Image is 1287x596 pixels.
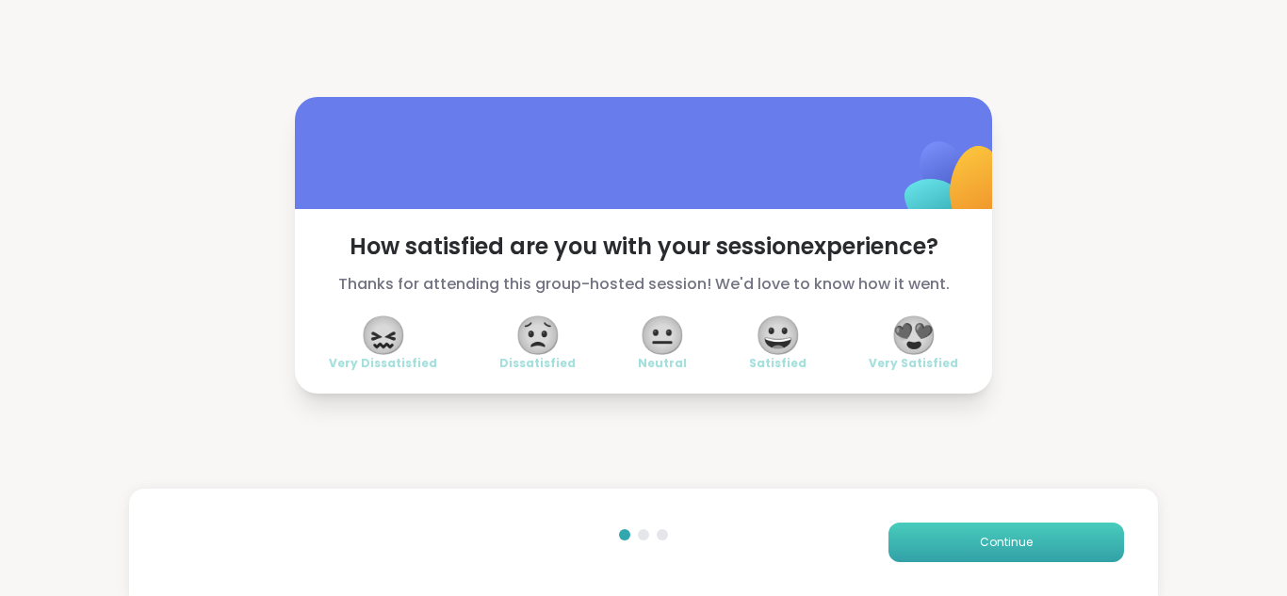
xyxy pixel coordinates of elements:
span: Thanks for attending this group-hosted session! We'd love to know how it went. [329,273,958,296]
span: Continue [980,534,1033,551]
span: Very Dissatisfied [329,356,437,371]
span: 😐 [639,318,686,352]
span: Satisfied [749,356,806,371]
span: Very Satisfied [869,356,958,371]
span: 😀 [755,318,802,352]
span: Dissatisfied [499,356,576,371]
span: 😍 [890,318,937,352]
img: ShareWell Logomark [860,92,1048,280]
span: 😖 [360,318,407,352]
span: Neutral [638,356,687,371]
span: 😟 [514,318,562,352]
span: How satisfied are you with your session experience? [329,232,958,262]
button: Continue [888,523,1124,562]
